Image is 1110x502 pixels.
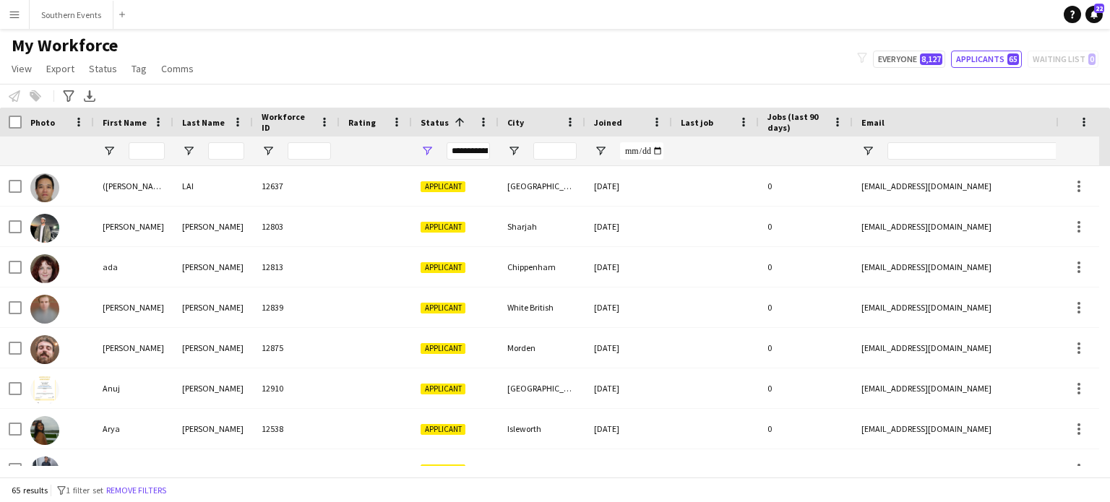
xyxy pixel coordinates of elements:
[759,166,853,206] div: 0
[103,144,116,157] button: Open Filter Menu
[759,409,853,449] div: 0
[262,111,314,133] span: Workforce ID
[421,117,449,128] span: Status
[30,295,59,324] img: Alex Cobb
[89,62,117,75] span: Status
[594,144,607,157] button: Open Filter Menu
[421,144,434,157] button: Open Filter Menu
[94,287,173,327] div: [PERSON_NAME]
[132,62,147,75] span: Tag
[173,328,253,368] div: [PERSON_NAME]
[30,173,59,202] img: (Michael) Pak Keung LAI
[759,449,853,489] div: 0
[861,144,874,157] button: Open Filter Menu
[1007,53,1019,65] span: 65
[30,416,59,445] img: Arya Banerjee
[759,328,853,368] div: 0
[173,287,253,327] div: [PERSON_NAME]
[94,247,173,287] div: ada
[759,368,853,408] div: 0
[759,207,853,246] div: 0
[155,59,199,78] a: Comms
[253,247,340,287] div: 12813
[126,59,152,78] a: Tag
[30,1,113,29] button: Southern Events
[759,287,853,327] div: 0
[30,117,55,128] span: Photo
[46,62,74,75] span: Export
[6,59,38,78] a: View
[173,449,253,489] div: [PERSON_NAME]
[594,117,622,128] span: Joined
[585,409,672,449] div: [DATE]
[873,51,945,68] button: Everyone8,127
[66,485,103,495] span: 1 filter set
[253,449,340,489] div: 12911
[173,207,253,246] div: [PERSON_NAME]
[30,456,59,485] img: Ashutosh Mohandas Kotian
[421,181,465,192] span: Applicant
[30,214,59,243] img: Abdullah Khalid
[499,287,585,327] div: White British
[499,449,585,489] div: [GEOGRAPHIC_DATA]
[161,62,194,75] span: Comms
[421,424,465,435] span: Applicant
[681,117,713,128] span: Last job
[499,328,585,368] div: Morden
[94,166,173,206] div: ([PERSON_NAME]) [PERSON_NAME]
[499,368,585,408] div: [GEOGRAPHIC_DATA]
[1094,4,1104,13] span: 22
[253,409,340,449] div: 12538
[253,328,340,368] div: 12875
[585,166,672,206] div: [DATE]
[421,384,465,394] span: Applicant
[1085,6,1103,23] a: 22
[129,142,165,160] input: First Name Filter Input
[103,117,147,128] span: First Name
[103,482,169,498] button: Remove filters
[421,222,465,233] span: Applicant
[253,287,340,327] div: 12839
[173,368,253,408] div: [PERSON_NAME]
[182,117,225,128] span: Last Name
[585,328,672,368] div: [DATE]
[94,368,173,408] div: Anuj
[507,117,524,128] span: City
[499,247,585,287] div: Chippenham
[262,144,275,157] button: Open Filter Menu
[533,142,577,160] input: City Filter Input
[94,328,173,368] div: [PERSON_NAME]
[253,166,340,206] div: 12637
[83,59,123,78] a: Status
[348,117,376,128] span: Rating
[173,247,253,287] div: [PERSON_NAME]
[60,87,77,105] app-action-btn: Advanced filters
[81,87,98,105] app-action-btn: Export XLSX
[421,262,465,273] span: Applicant
[94,409,173,449] div: Arya
[767,111,827,133] span: Jobs (last 90 days)
[182,144,195,157] button: Open Filter Menu
[12,35,118,56] span: My Workforce
[499,166,585,206] div: [GEOGRAPHIC_DATA]
[585,287,672,327] div: [DATE]
[94,207,173,246] div: [PERSON_NAME]
[585,207,672,246] div: [DATE]
[94,449,173,489] div: Ashutosh
[30,376,59,404] img: Anuj thakkar
[173,166,253,206] div: LAI
[288,142,331,160] input: Workforce ID Filter Input
[920,53,942,65] span: 8,127
[861,117,885,128] span: Email
[499,409,585,449] div: Isleworth
[951,51,1022,68] button: Applicants65
[208,142,244,160] input: Last Name Filter Input
[585,247,672,287] div: [DATE]
[507,144,520,157] button: Open Filter Menu
[421,464,465,475] span: Applicant
[30,335,59,364] img: Alex Hughes
[585,449,672,489] div: [DATE]
[253,368,340,408] div: 12910
[421,343,465,354] span: Applicant
[421,303,465,313] span: Applicant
